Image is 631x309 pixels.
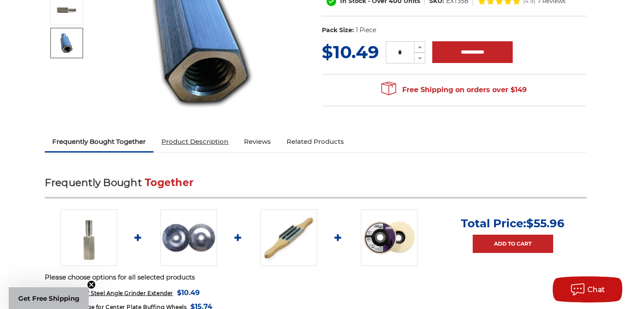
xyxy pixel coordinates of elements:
[461,216,564,230] p: Total Price:
[56,32,78,54] img: 3" Steel Angle Grinder Extender
[356,26,376,35] dd: 1 Piece
[9,287,89,309] div: Get Free ShippingClose teaser
[56,290,173,296] span: 3" Steel Angle Grinder Extender
[45,176,142,189] span: Frequently Bought
[45,132,154,151] a: Frequently Bought Together
[18,294,80,302] span: Get Free Shipping
[381,81,527,99] span: Free Shipping on orders over $149
[322,41,379,63] span: $10.49
[279,132,352,151] a: Related Products
[60,209,117,266] img: 3" Steel Angle Grinder Extender
[45,272,587,282] p: Please choose options for all selected products
[473,235,553,253] a: Add to Cart
[322,26,354,35] dt: Pack Size:
[154,132,236,151] a: Product Description
[526,216,564,230] span: $55.96
[145,176,194,189] span: Together
[87,280,96,289] button: Close teaser
[236,132,279,151] a: Reviews
[588,286,605,294] span: Chat
[177,287,200,299] span: $10.49
[553,276,622,302] button: Chat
